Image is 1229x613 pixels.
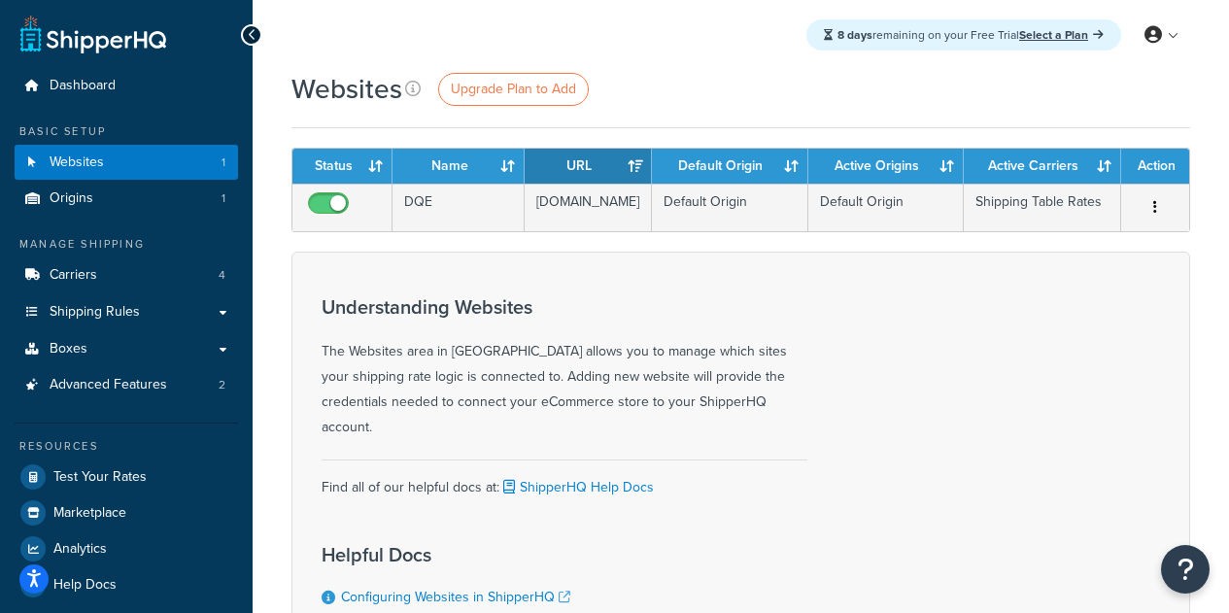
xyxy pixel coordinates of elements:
[451,79,576,99] span: Upgrade Plan to Add
[50,267,97,284] span: Carriers
[15,367,238,403] li: Advanced Features
[525,184,652,231] td: [DOMAIN_NAME]
[50,190,93,207] span: Origins
[53,577,117,594] span: Help Docs
[292,149,393,184] th: Status: activate to sort column ascending
[15,531,238,566] a: Analytics
[652,184,807,231] td: Default Origin
[322,296,807,318] h3: Understanding Websites
[15,123,238,140] div: Basic Setup
[499,477,654,497] a: ShipperHQ Help Docs
[15,495,238,530] a: Marketplace
[322,296,807,440] div: The Websites area in [GEOGRAPHIC_DATA] allows you to manage which sites your shipping rate logic ...
[53,541,107,558] span: Analytics
[964,184,1121,231] td: Shipping Table Rates
[50,377,167,393] span: Advanced Features
[393,184,525,231] td: DQE
[50,341,87,358] span: Boxes
[222,154,225,171] span: 1
[15,460,238,494] a: Test Your Rates
[15,145,238,181] a: Websites 1
[15,567,238,602] a: Help Docs
[50,304,140,321] span: Shipping Rules
[219,377,225,393] span: 2
[393,149,525,184] th: Name: activate to sort column ascending
[15,331,238,367] a: Boxes
[15,257,238,293] a: Carriers 4
[652,149,807,184] th: Default Origin: activate to sort column ascending
[1161,545,1210,594] button: Open Resource Center
[964,149,1121,184] th: Active Carriers: activate to sort column ascending
[15,367,238,403] a: Advanced Features 2
[53,505,126,522] span: Marketplace
[837,26,872,44] strong: 8 days
[53,469,147,486] span: Test Your Rates
[15,257,238,293] li: Carriers
[1121,149,1189,184] th: Action
[322,460,807,500] div: Find all of our helpful docs at:
[20,15,166,53] a: ShipperHQ Home
[15,68,238,104] a: Dashboard
[322,544,671,565] h3: Helpful Docs
[15,181,238,217] a: Origins 1
[15,236,238,253] div: Manage Shipping
[15,294,238,330] a: Shipping Rules
[341,587,570,607] a: Configuring Websites in ShipperHQ
[808,184,964,231] td: Default Origin
[1019,26,1104,44] a: Select a Plan
[15,438,238,455] div: Resources
[806,19,1121,51] div: remaining on your Free Trial
[222,190,225,207] span: 1
[15,181,238,217] li: Origins
[219,267,225,284] span: 4
[50,154,104,171] span: Websites
[438,73,589,106] a: Upgrade Plan to Add
[525,149,652,184] th: URL: activate to sort column ascending
[50,78,116,94] span: Dashboard
[15,145,238,181] li: Websites
[291,70,402,108] h1: Websites
[808,149,964,184] th: Active Origins: activate to sort column ascending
